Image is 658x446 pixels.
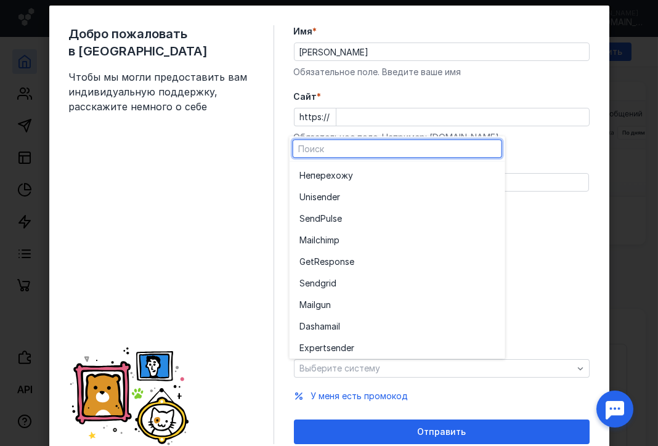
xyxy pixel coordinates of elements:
[294,131,590,144] div: Обязательное поле. Например: [DOMAIN_NAME]
[69,25,254,60] span: Добро пожаловать в [GEOGRAPHIC_DATA]
[299,169,311,182] span: Не
[299,299,315,311] span: Mail
[299,234,334,246] span: Mailchim
[299,277,329,290] span: Sendgr
[417,427,466,437] span: Отправить
[299,213,337,225] span: SendPuls
[338,320,340,333] span: l
[311,169,353,182] span: перехожу
[337,191,340,203] span: r
[311,390,408,402] button: У меня есть промокод
[290,294,505,315] button: Mailgun
[311,391,408,401] span: У меня есть промокод
[290,186,505,208] button: Unisender
[299,320,338,333] span: Dashamai
[290,272,505,294] button: Sendgrid
[315,299,331,311] span: gun
[290,315,505,337] button: Dashamail
[299,191,337,203] span: Unisende
[290,229,505,251] button: Mailchimp
[293,140,502,157] input: Поиск
[334,234,339,246] span: p
[300,363,381,373] span: Выберите систему
[290,337,505,359] button: Expertsender
[294,25,313,38] span: Имя
[299,256,306,268] span: G
[329,277,336,290] span: id
[294,66,590,78] div: Обязательное поле. Введите ваше имя
[290,161,505,359] div: grid
[294,91,317,103] span: Cайт
[290,208,505,229] button: SendPulse
[69,70,254,114] span: Чтобы мы могли предоставить вам индивидуальную поддержку, расскажите немного о себе
[299,342,309,354] span: Ex
[306,256,354,268] span: etResponse
[290,251,505,272] button: GetResponse
[290,164,505,186] button: Неперехожу
[309,342,354,354] span: pertsender
[294,420,590,444] button: Отправить
[294,359,590,378] button: Выберите систему
[337,213,342,225] span: e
